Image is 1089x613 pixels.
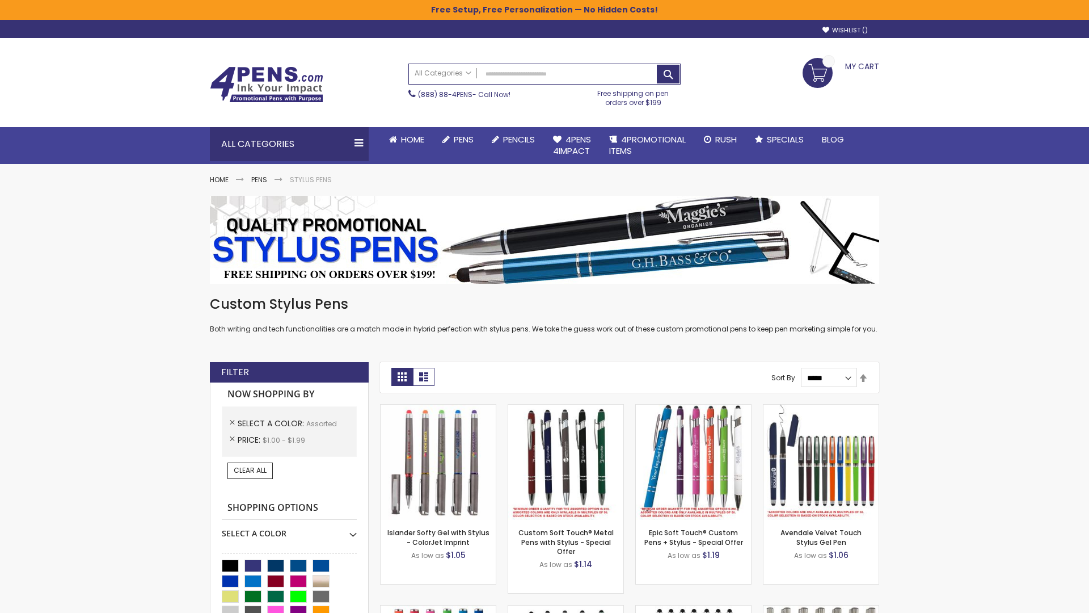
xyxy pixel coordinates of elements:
[210,66,323,103] img: 4Pens Custom Pens and Promotional Products
[415,69,471,78] span: All Categories
[644,528,743,547] a: Epic Soft Touch® Custom Pens + Stylus - Special Offer
[668,551,700,560] span: As low as
[234,465,267,475] span: Clear All
[251,175,267,184] a: Pens
[503,133,535,145] span: Pencils
[290,175,332,184] strong: Stylus Pens
[508,404,623,414] a: Custom Soft Touch® Metal Pens with Stylus-Assorted
[401,133,424,145] span: Home
[210,295,879,313] h1: Custom Stylus Pens
[222,520,357,539] div: Select A Color
[763,404,879,414] a: Avendale Velvet Touch Stylus Gel Pen-Assorted
[695,127,746,152] a: Rush
[771,373,795,383] label: Sort By
[609,133,686,157] span: 4PROMOTIONAL ITEMS
[702,549,720,561] span: $1.19
[210,295,879,334] div: Both writing and tech functionalities are a match made in hybrid perfection with stylus pens. We ...
[306,419,337,429] span: Assorted
[780,528,862,547] a: Avendale Velvet Touch Stylus Gel Pen
[715,133,737,145] span: Rush
[433,127,483,152] a: Pens
[586,85,681,107] div: Free shipping on pen orders over $199
[409,64,477,83] a: All Categories
[418,90,510,99] span: - Call Now!
[221,366,249,379] strong: Filter
[210,127,369,161] div: All Categories
[813,127,853,152] a: Blog
[574,559,592,570] span: $1.14
[411,551,444,560] span: As low as
[544,127,600,164] a: 4Pens4impact
[553,133,591,157] span: 4Pens 4impact
[263,435,305,445] span: $1.00 - $1.99
[238,434,263,446] span: Price
[822,133,844,145] span: Blog
[380,127,433,152] a: Home
[227,463,273,478] a: Clear All
[518,528,614,556] a: Custom Soft Touch® Metal Pens with Stylus - Special Offer
[222,496,357,520] strong: Shopping Options
[794,551,827,560] span: As low as
[822,26,868,35] a: Wishlist
[600,127,695,164] a: 4PROMOTIONALITEMS
[746,127,813,152] a: Specials
[636,404,751,414] a: 4P-MS8B-Assorted
[381,404,496,414] a: Islander Softy Gel with Stylus - ColorJet Imprint-Assorted
[636,405,751,520] img: 4P-MS8B-Assorted
[767,133,804,145] span: Specials
[210,196,879,284] img: Stylus Pens
[238,418,306,429] span: Select A Color
[539,560,572,569] span: As low as
[829,549,849,561] span: $1.06
[222,383,357,406] strong: Now Shopping by
[508,405,623,520] img: Custom Soft Touch® Metal Pens with Stylus-Assorted
[387,528,489,547] a: Islander Softy Gel with Stylus - ColorJet Imprint
[210,175,229,184] a: Home
[483,127,544,152] a: Pencils
[763,405,879,520] img: Avendale Velvet Touch Stylus Gel Pen-Assorted
[391,368,413,386] strong: Grid
[381,405,496,520] img: Islander Softy Gel with Stylus - ColorJet Imprint-Assorted
[418,90,472,99] a: (888) 88-4PENS
[454,133,474,145] span: Pens
[446,549,466,561] span: $1.05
